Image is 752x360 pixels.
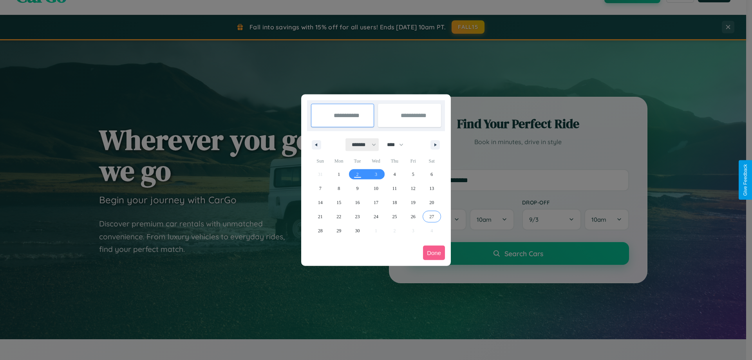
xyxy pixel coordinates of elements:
button: 15 [329,195,348,210]
span: 23 [355,210,360,224]
button: 8 [329,181,348,195]
span: 6 [430,167,433,181]
button: 5 [404,167,422,181]
div: Give Feedback [743,164,748,196]
button: 28 [311,224,329,238]
span: 11 [392,181,397,195]
button: 25 [385,210,404,224]
span: 20 [429,195,434,210]
span: 22 [336,210,341,224]
button: 21 [311,210,329,224]
button: 9 [348,181,367,195]
span: 14 [318,195,323,210]
span: 16 [355,195,360,210]
span: 10 [374,181,378,195]
span: Mon [329,155,348,167]
span: 1 [338,167,340,181]
span: Sun [311,155,329,167]
span: Sat [423,155,441,167]
span: 4 [393,167,396,181]
span: 15 [336,195,341,210]
button: 27 [423,210,441,224]
span: 29 [336,224,341,238]
button: 17 [367,195,385,210]
button: 20 [423,195,441,210]
button: 2 [348,167,367,181]
button: 13 [423,181,441,195]
span: Tue [348,155,367,167]
span: 28 [318,224,323,238]
button: 23 [348,210,367,224]
button: 4 [385,167,404,181]
button: 6 [423,167,441,181]
span: 7 [319,181,322,195]
button: 30 [348,224,367,238]
span: 26 [411,210,416,224]
span: 12 [411,181,416,195]
button: 14 [311,195,329,210]
button: 7 [311,181,329,195]
button: Done [423,246,445,260]
span: 9 [356,181,359,195]
span: 13 [429,181,434,195]
button: 29 [329,224,348,238]
span: 8 [338,181,340,195]
button: 12 [404,181,422,195]
button: 16 [348,195,367,210]
button: 19 [404,195,422,210]
span: 5 [412,167,414,181]
button: 26 [404,210,422,224]
button: 10 [367,181,385,195]
span: 21 [318,210,323,224]
span: 19 [411,195,416,210]
button: 3 [367,167,385,181]
span: 25 [392,210,397,224]
span: 17 [374,195,378,210]
button: 24 [367,210,385,224]
button: 22 [329,210,348,224]
button: 18 [385,195,404,210]
button: 11 [385,181,404,195]
span: 24 [374,210,378,224]
span: 18 [392,195,397,210]
span: Fri [404,155,422,167]
span: 2 [356,167,359,181]
span: 30 [355,224,360,238]
button: 1 [329,167,348,181]
span: Thu [385,155,404,167]
span: Wed [367,155,385,167]
span: 27 [429,210,434,224]
span: 3 [375,167,377,181]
